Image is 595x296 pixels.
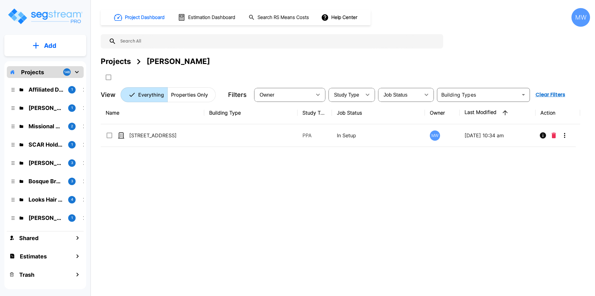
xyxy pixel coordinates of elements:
div: MW [571,8,590,27]
button: Add [4,37,86,55]
p: Properties Only [171,91,208,98]
h1: Shared [19,234,38,242]
th: Name [101,102,204,124]
button: SelectAll [102,71,115,84]
span: Job Status [384,92,408,98]
input: Search All [116,34,440,48]
p: Kyle O'Keefe [29,104,63,112]
p: Missional Group [29,122,63,130]
p: PPA [302,132,327,139]
p: 1 [71,87,73,92]
h1: Project Dashboard [125,14,165,21]
div: Select [330,86,361,103]
h1: Estimation Dashboard [188,14,235,21]
p: SCAR Holdings [29,140,63,149]
th: Owner [425,102,459,124]
th: Building Type [204,102,297,124]
div: [PERSON_NAME] [147,56,210,67]
th: Job Status [332,102,425,124]
button: Info [537,129,549,142]
div: Projects [101,56,131,67]
span: Study Type [334,92,359,98]
p: 2 [71,124,73,129]
button: Clear Filters [533,89,568,101]
input: Building Types [439,90,518,99]
p: [DATE] 10:34 am [465,132,531,139]
img: Logo [7,7,83,25]
p: [STREET_ADDRESS] [129,132,191,139]
button: Delete [549,129,558,142]
p: Affiliated Development [29,85,63,94]
div: Select [379,86,420,103]
button: Everything [121,87,168,102]
p: Add [44,41,56,50]
button: Properties Only [167,87,216,102]
p: 1 [71,142,73,147]
button: Open [519,90,528,99]
p: 4 [71,197,73,202]
div: MW [430,130,440,141]
h1: Estimates [20,252,47,261]
h1: Trash [19,271,34,279]
p: Everything [138,91,164,98]
p: 1 [71,215,73,221]
button: More-Options [558,129,571,142]
p: Bosque Brewery [29,177,63,185]
th: Last Modified [460,102,535,124]
p: Looks Hair Salon [29,195,63,204]
p: View [101,90,116,99]
p: Rick's Auto and Glass [29,214,63,222]
th: Action [535,102,580,124]
button: Search RS Means Costs [246,11,312,24]
th: Study Type [297,102,332,124]
p: 3 [71,160,73,166]
div: Platform [121,87,216,102]
p: 146 [64,70,70,75]
p: Projects [21,68,44,76]
span: Owner [260,92,275,98]
h1: Search RS Means Costs [258,14,309,21]
p: Jon Edenfield [29,159,63,167]
button: Estimation Dashboard [175,11,239,24]
button: Project Dashboard [112,11,168,24]
p: Filters [228,90,247,99]
p: 3 [71,179,73,184]
p: 1 [71,105,73,111]
p: In Setup [337,132,420,139]
button: Help Center [320,11,360,23]
div: Select [255,86,312,103]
